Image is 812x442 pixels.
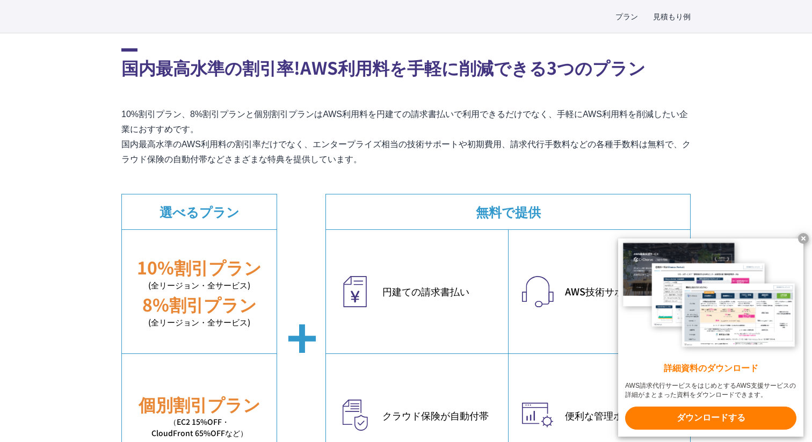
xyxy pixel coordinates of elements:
[122,316,277,329] small: (全リージョン・全サービス)
[121,107,691,167] p: 10%割引プラン、8%割引プランと個別割引プランはAWS利用料を円建ての請求書払いで利用できるだけでなく、手軽にAWS利用料を削減したい企業におすすめです。 国内最高水準のAWS利用料の割引率だ...
[565,284,679,299] em: AWS技術サポート
[625,363,796,375] x-t: 詳細資料のダウンロード
[122,279,277,292] small: (全リージョン・全サービス)
[625,407,796,430] x-t: ダウンロードする
[121,48,691,80] h2: 国内最高水準の割引率!AWS利用料を手軽に削減できる3つのプラン
[139,392,260,416] em: 個別割引プラン
[653,11,691,22] a: 見積もり例
[565,408,679,423] em: 便利な管理ポータル
[382,408,497,423] em: クラウド保険が自動付帯
[615,11,638,22] a: プラン
[382,284,497,299] em: 円建ての請求書払い
[122,194,277,229] dt: 選べるプラン
[625,381,796,400] x-t: AWS請求代行サービスをはじめとするAWS支援サービスの詳細がまとまった資料をダウンロードできます。
[122,416,277,439] small: （EC2 15%OFF・ CloudFront 65%OFFなど）
[618,238,803,437] a: 詳細資料のダウンロード AWS請求代行サービスをはじめとするAWS支援サービスの詳細がまとまった資料をダウンロードできます。 ダウンロードする
[142,292,257,316] em: 8%割引プラン
[137,255,262,279] em: 10%割引プラン
[326,194,690,229] dt: 無料で提供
